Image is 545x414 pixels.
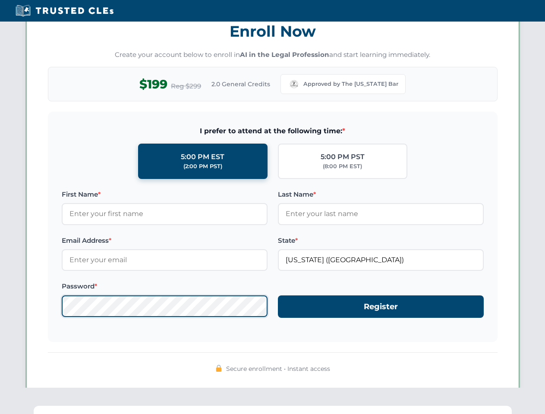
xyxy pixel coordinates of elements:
span: Secure enrollment • Instant access [226,364,330,373]
div: (8:00 PM EST) [323,162,362,171]
input: Enter your last name [278,203,484,225]
label: Email Address [62,235,268,246]
label: Password [62,281,268,292]
img: 🔒 [215,365,222,372]
span: I prefer to attend at the following time: [62,125,484,137]
span: Approved by The [US_STATE] Bar [303,80,398,88]
span: $199 [139,75,167,94]
img: Trusted CLEs [13,4,116,17]
div: (2:00 PM PST) [183,162,222,171]
input: Missouri (MO) [278,249,484,271]
p: Create your account below to enroll in and start learning immediately. [48,50,498,60]
span: Reg $299 [171,81,201,91]
label: State [278,235,484,246]
span: 2.0 General Credits [211,79,270,89]
img: Missouri Bar [288,78,300,90]
div: 5:00 PM EST [181,151,224,163]
strong: AI in the Legal Profession [240,50,329,59]
div: 5:00 PM PST [321,151,365,163]
label: Last Name [278,189,484,200]
label: First Name [62,189,268,200]
h3: Enroll Now [48,18,498,45]
input: Enter your email [62,249,268,271]
input: Enter your first name [62,203,268,225]
button: Register [278,295,484,318]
